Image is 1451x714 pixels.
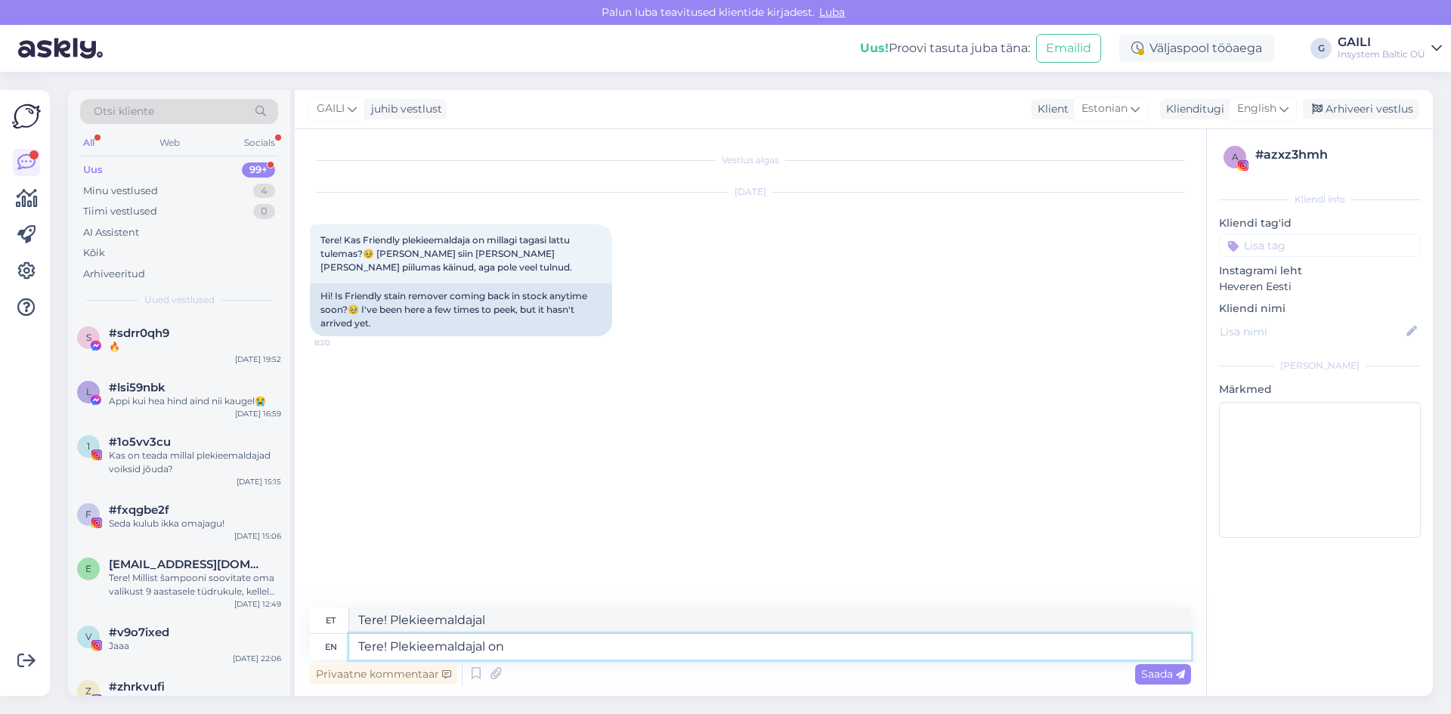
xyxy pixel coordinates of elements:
span: #sdrr0qh9 [109,326,169,340]
div: Jaaa [109,639,281,653]
div: et [326,607,336,633]
div: [DATE] 19:52 [235,354,281,365]
span: GAILI [317,100,345,117]
span: e [85,563,91,574]
span: z [85,685,91,697]
span: 8:20 [314,337,371,348]
div: Kliendi info [1219,193,1421,206]
div: Arhiveeri vestlus [1303,99,1419,119]
div: Privaatne kommentaar [310,664,457,685]
span: Otsi kliente [94,104,154,119]
div: Minu vestlused [83,184,158,199]
div: Klienditugi [1160,101,1224,117]
span: #v9o7ixed [109,626,169,639]
div: GAILI [1338,36,1425,48]
span: Uued vestlused [144,293,215,307]
span: Tere! Kas Friendly plekieemaldaja on millagi tagasi lattu tulemas?🥹 [PERSON_NAME] siin [PERSON_NA... [320,234,572,273]
button: Emailid [1036,34,1101,63]
div: Insystem Baltic OÜ [1338,48,1425,60]
p: Märkmed [1219,382,1421,397]
span: f [85,508,91,520]
span: 1 [87,440,90,452]
div: AI Assistent [83,225,139,240]
div: Web [156,133,183,153]
span: English [1237,100,1276,117]
p: Kliendi tag'id [1219,215,1421,231]
div: juhib vestlust [365,101,442,117]
div: 99+ [242,162,275,178]
div: 🔥 [109,340,281,354]
span: s [86,332,91,343]
textarea: Tere! Plekieemaldajal o [349,634,1191,660]
b: Uus! [860,41,889,55]
img: Askly Logo [12,102,41,131]
div: 4 [253,184,275,199]
span: #1o5vv3cu [109,435,171,449]
div: 0 [253,204,275,219]
div: [DATE] 15:15 [237,476,281,487]
span: Saada [1141,667,1185,681]
div: [DATE] 22:06 [233,653,281,664]
div: [DATE] 16:59 [235,408,281,419]
div: [DATE] [310,185,1191,199]
div: Väljaspool tööaega [1119,35,1274,62]
span: l [86,386,91,397]
p: Kliendi nimi [1219,301,1421,317]
div: Seda kulub ikka omajagu! [109,517,281,530]
div: [PERSON_NAME] [1219,359,1421,372]
span: Estonian [1081,100,1128,117]
div: Proovi tasuta juba täna: [860,39,1030,57]
p: Heveren Eesti [1219,279,1421,295]
a: GAILIInsystem Baltic OÜ [1338,36,1442,60]
p: Instagrami leht [1219,263,1421,279]
div: Tiimi vestlused [83,204,157,219]
span: #lsi59nbk [109,381,166,394]
span: #zhrkvufi [109,680,165,694]
div: en [325,634,337,660]
input: Lisa tag [1219,234,1421,257]
div: Uus [83,162,103,178]
div: Socials [241,133,278,153]
div: [DATE] 12:49 [234,598,281,610]
span: a [1232,151,1239,162]
div: Vestlus algas [310,153,1191,167]
span: elisterasmaa@hotmail.com [109,558,266,571]
div: Kõik [83,246,105,261]
div: G [1310,38,1332,59]
span: v [85,631,91,642]
span: Luba [815,5,849,19]
div: Kas on teada millal plekieemaldajad voiksid jõuda? [109,449,281,476]
div: Tere! Millist šampooni soovitate oma valikust 9 aastasele tüdrukule, kellel on tekkimas kõõma pro... [109,571,281,598]
div: [DATE] 15:06 [234,530,281,542]
div: # azxz3hmh [1255,146,1416,164]
div: Hi! Is Friendly stain remover coming back in stock anytime soon?🥹 I've been here a few times to p... [310,283,612,336]
div: All [80,133,97,153]
span: #fxqgbe2f [109,503,169,517]
div: Klient [1032,101,1069,117]
textarea: Tere! [349,607,1191,633]
input: Lisa nimi [1220,323,1403,340]
div: Appi kui hea hind aind nii kaugel😭 [109,394,281,408]
div: Arhiveeritud [83,267,145,282]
